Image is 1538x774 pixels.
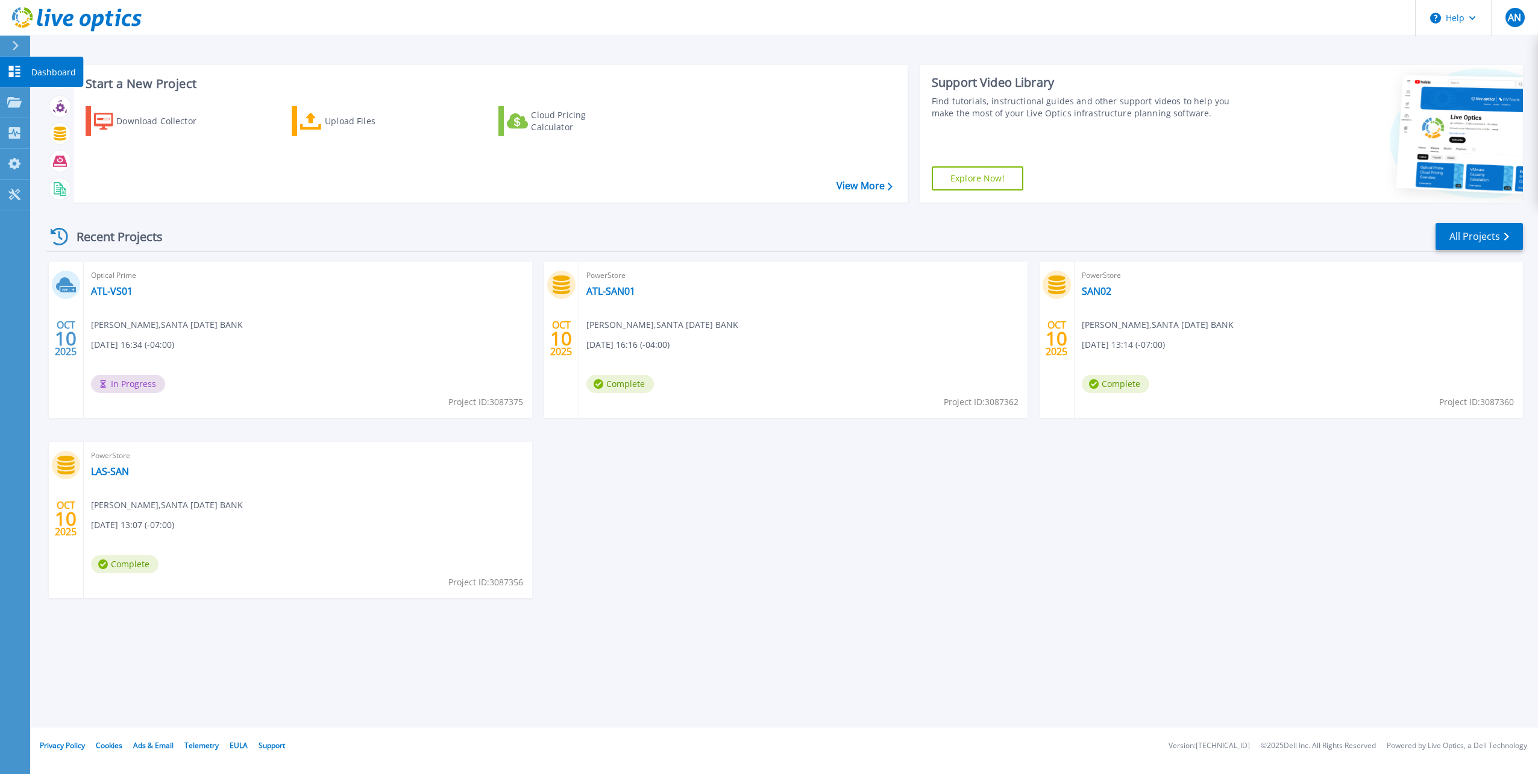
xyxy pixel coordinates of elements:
span: 10 [550,333,572,344]
li: Version: [TECHNICAL_ID] [1169,742,1250,750]
div: OCT 2025 [1045,316,1068,360]
span: 10 [55,333,77,344]
div: Find tutorials, instructional guides and other support videos to help you make the most of your L... [932,95,1243,119]
p: Dashboard [31,57,76,88]
a: Privacy Policy [40,740,85,750]
div: Recent Projects [46,222,179,251]
span: [PERSON_NAME] , SANTA [DATE] BANK [91,499,243,512]
div: Support Video Library [932,75,1243,90]
li: © 2025 Dell Inc. All Rights Reserved [1261,742,1376,750]
span: [DATE] 16:34 (-04:00) [91,338,174,351]
span: AN [1508,13,1521,22]
div: OCT 2025 [550,316,573,360]
div: OCT 2025 [54,497,77,541]
a: SAN02 [1082,285,1111,297]
a: LAS-SAN [91,465,129,477]
h3: Start a New Project [86,77,892,90]
span: Optical Prime [91,269,525,282]
span: Complete [1082,375,1149,393]
div: Download Collector [116,109,213,133]
span: Complete [91,555,159,573]
a: Cloud Pricing Calculator [498,106,633,136]
a: Explore Now! [932,166,1023,190]
span: [PERSON_NAME] , SANTA [DATE] BANK [91,318,243,332]
a: Telemetry [184,740,219,750]
div: Cloud Pricing Calculator [531,109,627,133]
a: Download Collector [86,106,220,136]
span: Project ID: 3087360 [1439,395,1514,409]
a: Ads & Email [133,740,174,750]
div: Upload Files [325,109,421,133]
span: [DATE] 13:07 (-07:00) [91,518,174,532]
span: PowerStore [91,449,525,462]
span: [DATE] 13:14 (-07:00) [1082,338,1165,351]
a: Support [259,740,285,750]
li: Powered by Live Optics, a Dell Technology [1387,742,1527,750]
a: EULA [230,740,248,750]
span: [DATE] 16:16 (-04:00) [586,338,670,351]
span: PowerStore [586,269,1020,282]
span: Project ID: 3087375 [448,395,523,409]
div: OCT 2025 [54,316,77,360]
a: All Projects [1436,223,1523,250]
span: [PERSON_NAME] , SANTA [DATE] BANK [1082,318,1234,332]
a: View More [836,180,893,192]
span: Project ID: 3087356 [448,576,523,589]
a: ATL-SAN01 [586,285,635,297]
span: 10 [55,514,77,524]
a: Upload Files [292,106,426,136]
span: Project ID: 3087362 [944,395,1019,409]
a: Cookies [96,740,122,750]
span: In Progress [91,375,165,393]
span: PowerStore [1082,269,1516,282]
span: [PERSON_NAME] , SANTA [DATE] BANK [586,318,738,332]
span: Complete [586,375,654,393]
a: ATL-VS01 [91,285,133,297]
span: 10 [1046,333,1067,344]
